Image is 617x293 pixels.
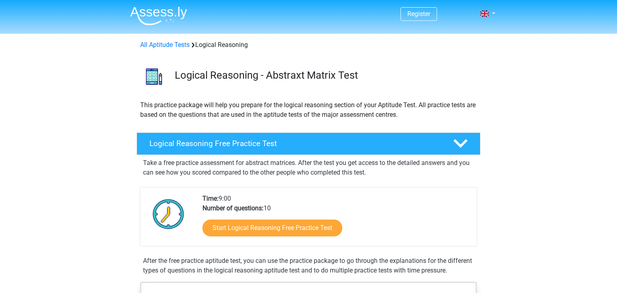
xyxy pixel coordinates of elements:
[196,194,476,246] div: 9:00 10
[407,10,430,18] a: Register
[202,204,264,212] b: Number of questions:
[137,40,480,50] div: Logical Reasoning
[133,132,484,155] a: Logical Reasoning Free Practice Test
[140,256,477,275] div: After the free practice aptitude test, you can use the practice package to go through the explana...
[202,220,342,236] a: Start Logical Reasoning Free Practice Test
[143,158,474,177] p: Take a free practice assessment for abstract matrices. After the test you get access to the detai...
[130,6,187,25] img: Assessly
[137,59,171,94] img: logical reasoning
[202,195,219,202] b: Time:
[140,100,477,120] p: This practice package will help you prepare for the logical reasoning section of your Aptitude Te...
[175,69,474,81] h3: Logical Reasoning - Abstraxt Matrix Test
[148,194,189,234] img: Clock
[149,139,440,148] h4: Logical Reasoning Free Practice Test
[140,41,190,49] a: All Aptitude Tests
